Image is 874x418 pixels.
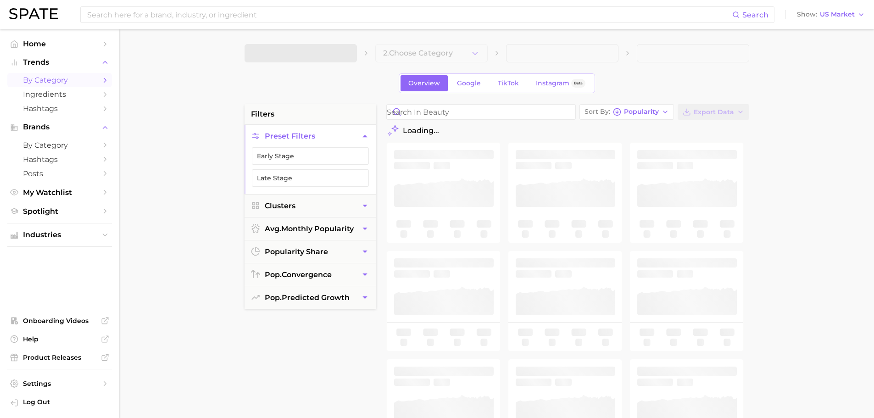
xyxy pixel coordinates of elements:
span: Export Data [694,108,734,116]
span: Loading... [403,126,439,135]
span: Overview [408,79,440,87]
a: Hashtags [7,101,112,116]
span: Ingredients [23,90,96,99]
span: Spotlight [23,207,96,216]
span: predicted growth [265,293,350,302]
span: convergence [265,270,332,279]
span: Trends [23,58,96,67]
button: Clusters [245,195,376,217]
span: My Watchlist [23,188,96,197]
span: Beta [574,79,583,87]
button: Industries [7,228,112,242]
a: Hashtags [7,152,112,167]
span: Settings [23,379,96,388]
span: monthly popularity [265,224,354,233]
button: Sort ByPopularity [579,104,674,120]
button: avg.monthly popularity [245,217,376,240]
span: Popularity [624,109,659,114]
a: Spotlight [7,204,112,218]
button: 2.Choose Category [375,44,488,62]
button: Preset Filters [245,125,376,147]
span: Onboarding Videos [23,317,96,325]
button: Late Stage [252,169,369,187]
span: Preset Filters [265,132,315,140]
abbr: average [265,224,281,233]
a: by Category [7,73,112,87]
a: InstagramBeta [528,75,593,91]
span: by Category [23,76,96,84]
a: Settings [7,377,112,390]
button: Trends [7,56,112,69]
span: filters [251,109,274,120]
input: Search in beauty [387,105,575,119]
a: Product Releases [7,351,112,364]
span: Hashtags [23,104,96,113]
span: Hashtags [23,155,96,164]
a: Posts [7,167,112,181]
span: Brands [23,123,96,131]
span: Search [742,11,768,19]
span: Industries [23,231,96,239]
span: Sort By [585,109,610,114]
img: SPATE [9,8,58,19]
button: Early Stage [252,147,369,165]
input: Search here for a brand, industry, or ingredient [86,7,732,22]
span: Clusters [265,201,295,210]
span: Home [23,39,96,48]
span: popularity share [265,247,328,256]
span: TikTok [498,79,519,87]
a: Home [7,37,112,51]
a: My Watchlist [7,185,112,200]
button: pop.convergence [245,263,376,286]
a: Google [449,75,489,91]
span: Product Releases [23,353,96,362]
button: pop.predicted growth [245,286,376,309]
span: 2. Choose Category [383,49,453,57]
a: TikTok [490,75,527,91]
abbr: popularity index [265,270,282,279]
span: Help [23,335,96,343]
span: Posts [23,169,96,178]
span: by Category [23,141,96,150]
a: Overview [401,75,448,91]
a: by Category [7,138,112,152]
span: Log Out [23,398,105,406]
span: US Market [820,12,855,17]
a: Help [7,332,112,346]
button: popularity share [245,240,376,263]
span: Instagram [536,79,569,87]
a: Ingredients [7,87,112,101]
a: Onboarding Videos [7,314,112,328]
abbr: popularity index [265,293,282,302]
button: Export Data [678,104,749,120]
span: Show [797,12,817,17]
span: Google [457,79,481,87]
a: Log out. Currently logged in with e-mail ashley.yukech@ros.com. [7,395,112,411]
button: ShowUS Market [795,9,867,21]
button: Brands [7,120,112,134]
